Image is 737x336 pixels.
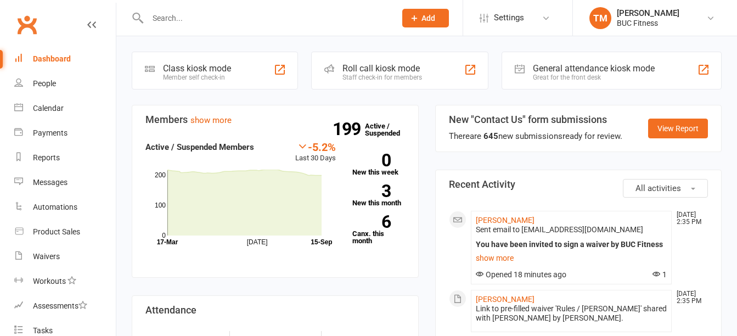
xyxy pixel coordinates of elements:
button: All activities [623,179,708,198]
a: [PERSON_NAME] [476,295,535,304]
div: -5.2% [295,141,336,153]
a: Calendar [14,96,116,121]
span: 1 [652,270,667,279]
strong: 3 [352,183,391,199]
div: Class kiosk mode [163,63,231,74]
div: Dashboard [33,54,71,63]
a: 6Canx. this month [352,215,405,244]
div: Staff check-in for members [342,74,422,81]
button: Add [402,9,449,27]
div: TM [589,7,611,29]
span: All activities [635,183,681,193]
h3: Attendance [145,305,405,316]
div: BUC Fitness [617,18,679,28]
a: People [14,71,116,96]
a: Payments [14,121,116,145]
h3: Recent Activity [449,179,708,190]
strong: 645 [483,131,498,141]
strong: 0 [352,152,391,169]
a: show more [476,250,667,266]
a: Reports [14,145,116,170]
h3: New "Contact Us" form submissions [449,114,622,125]
div: [PERSON_NAME] [617,8,679,18]
input: Search... [144,10,388,26]
span: Sent email to [EMAIL_ADDRESS][DOMAIN_NAME] [476,225,643,234]
div: People [33,79,56,88]
a: View Report [648,119,708,138]
a: Assessments [14,294,116,318]
a: show more [190,115,232,125]
div: Assessments [33,301,87,310]
span: Opened 18 minutes ago [476,270,566,279]
div: There are new submissions ready for review. [449,130,622,143]
span: Add [421,14,435,23]
a: [PERSON_NAME] [476,216,535,225]
time: [DATE] 2:35 PM [671,211,707,226]
div: Automations [33,203,77,211]
div: Roll call kiosk mode [342,63,422,74]
div: Calendar [33,104,64,113]
a: Messages [14,170,116,195]
a: Dashboard [14,47,116,71]
a: 3New this month [352,184,405,206]
div: Great for the front desk [533,74,655,81]
div: Link to pre-filled waiver 'Rules / [PERSON_NAME]' shared with [PERSON_NAME] by [PERSON_NAME]. [476,304,667,323]
a: Clubworx [13,11,41,38]
time: [DATE] 2:35 PM [671,290,707,305]
strong: 199 [333,121,365,137]
a: Waivers [14,244,116,269]
a: Workouts [14,269,116,294]
div: Waivers [33,252,60,261]
div: Workouts [33,277,66,285]
span: Settings [494,5,524,30]
div: Reports [33,153,60,162]
h3: Members [145,114,405,125]
div: Last 30 Days [295,141,336,164]
div: You have been invited to sign a waiver by BUC Fitness [476,240,667,249]
div: Product Sales [33,227,80,236]
a: Automations [14,195,116,220]
div: Payments [33,128,67,137]
div: Member self check-in [163,74,231,81]
div: Tasks [33,326,53,335]
strong: Active / Suspended Members [145,142,254,152]
a: Product Sales [14,220,116,244]
div: General attendance kiosk mode [533,63,655,74]
div: Messages [33,178,67,187]
a: 199Active / Suspended [365,114,413,145]
a: 0New this week [352,154,405,176]
strong: 6 [352,214,391,230]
